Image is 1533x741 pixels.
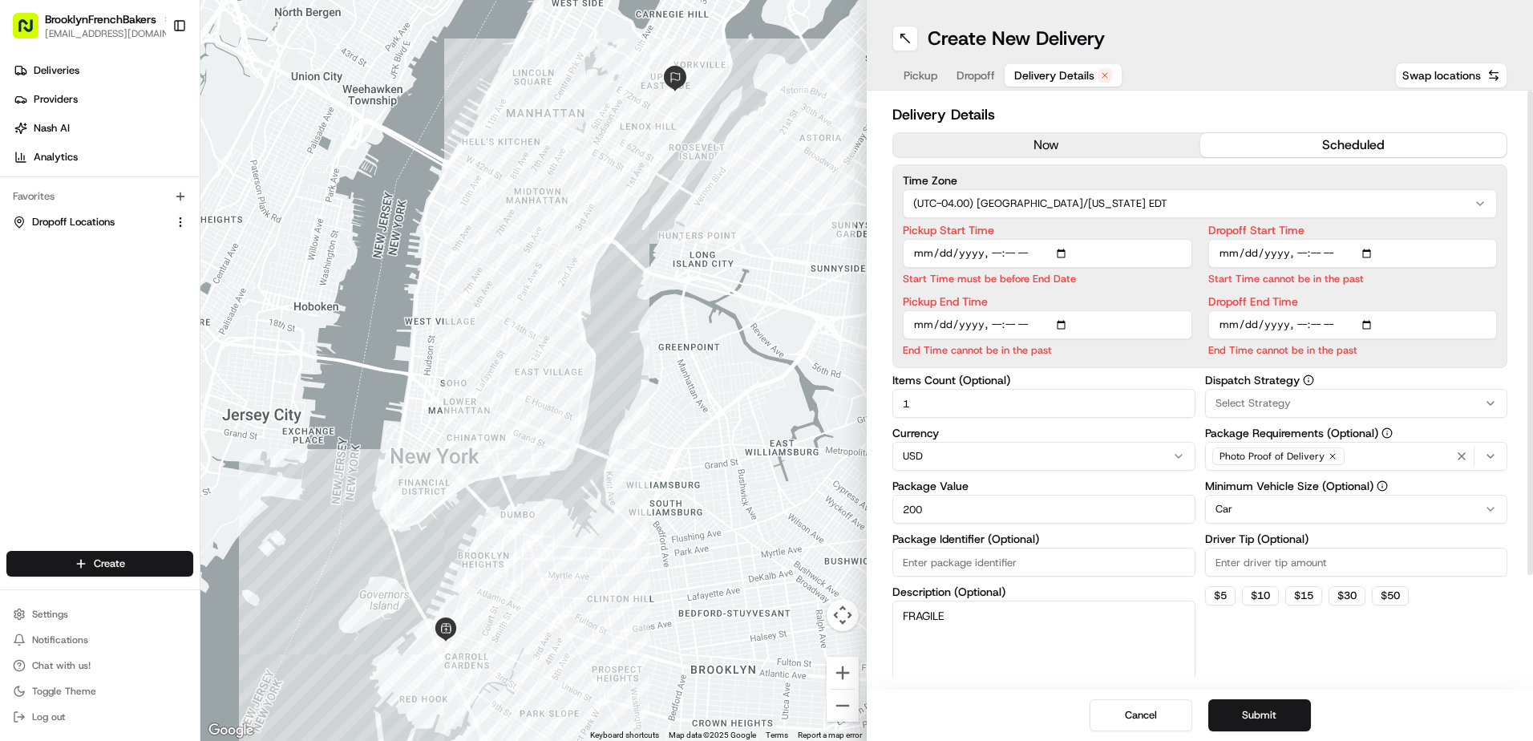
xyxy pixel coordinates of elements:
[45,27,174,40] button: [EMAIL_ADDRESS][DOMAIN_NAME]
[72,169,220,182] div: We're available if you need us!
[16,360,29,373] div: 📗
[16,209,103,221] div: Past conversations
[1090,699,1192,731] button: Cancel
[10,352,129,381] a: 📗Knowledge Base
[892,480,1195,492] label: Package Value
[903,225,1192,236] label: Pickup Start Time
[160,398,194,410] span: Pylon
[50,292,132,305] span: Klarizel Pensader
[6,184,193,209] div: Favorites
[45,11,156,27] button: BrooklynFrenchBakers
[136,292,141,305] span: •
[144,292,177,305] span: [DATE]
[6,6,166,45] button: BrooklynFrenchBakers[EMAIL_ADDRESS][DOMAIN_NAME]
[142,249,175,261] span: [DATE]
[1205,442,1508,471] button: Photo Proof of Delivery
[1329,586,1365,605] button: $30
[1208,271,1498,286] p: Start Time cannot be in the past
[892,533,1195,545] label: Package Identifier (Optional)
[903,271,1192,286] p: Start Time must be before End Date
[6,629,193,651] button: Notifications
[32,293,45,306] img: 1736555255976-a54dd68f-1ca7-489b-9aae-adbdc363a1c4
[6,58,200,83] a: Deliveries
[6,144,200,170] a: Analytics
[34,121,70,136] span: Nash AI
[16,233,42,259] img: Nelly AZAMBRE
[6,603,193,626] button: Settings
[1377,480,1388,492] button: Minimum Vehicle Size (Optional)
[798,731,862,739] a: Report a map error
[1220,450,1325,463] span: Photo Proof of Delivery
[34,92,78,107] span: Providers
[892,548,1195,577] input: Enter package identifier
[1208,342,1498,358] p: End Time cannot be in the past
[249,205,292,225] button: See all
[6,87,200,112] a: Providers
[904,67,937,83] span: Pickup
[204,720,257,741] a: Open this area in Google Maps (opens a new window)
[903,175,1497,186] label: Time Zone
[1303,375,1314,386] button: Dispatch Strategy
[72,153,263,169] div: Start new chat
[32,634,88,646] span: Notifications
[892,389,1195,418] input: Enter number of items
[1208,296,1498,307] label: Dropoff End Time
[6,706,193,728] button: Log out
[94,557,125,571] span: Create
[129,352,264,381] a: 💻API Documentation
[152,358,257,375] span: API Documentation
[16,277,42,302] img: Klarizel Pensader
[32,685,96,698] span: Toggle Theme
[6,654,193,677] button: Chat with us!
[1285,586,1322,605] button: $15
[6,680,193,703] button: Toggle Theme
[204,720,257,741] img: Google
[892,601,1195,690] textarea: FRAGILE
[34,153,63,182] img: 1724597045416-56b7ee45-8013-43a0-a6f9-03cb97ddad50
[1215,396,1291,411] span: Select Strategy
[1205,427,1508,439] label: Package Requirements (Optional)
[892,103,1507,126] h2: Delivery Details
[42,103,265,120] input: Clear
[16,64,292,90] p: Welcome 👋
[34,150,78,164] span: Analytics
[1208,699,1311,731] button: Submit
[1372,586,1409,605] button: $50
[32,215,115,229] span: Dropoff Locations
[133,249,139,261] span: •
[892,586,1195,597] label: Description (Optional)
[6,115,200,141] a: Nash AI
[13,215,168,229] a: Dropoff Locations
[827,657,859,689] button: Zoom in
[827,690,859,722] button: Zoom out
[1242,586,1279,605] button: $10
[893,133,1200,157] button: now
[6,209,193,235] button: Dropoff Locations
[32,711,65,723] span: Log out
[16,16,48,48] img: Nash
[903,296,1192,307] label: Pickup End Time
[1205,586,1236,605] button: $5
[32,358,123,375] span: Knowledge Base
[766,731,788,739] a: Terms
[113,397,194,410] a: Powered byPylon
[1402,67,1481,83] span: Swap locations
[1381,427,1393,439] button: Package Requirements (Optional)
[892,375,1195,386] label: Items Count (Optional)
[1205,480,1508,492] label: Minimum Vehicle Size (Optional)
[903,342,1192,358] p: End Time cannot be in the past
[1208,225,1498,236] label: Dropoff Start Time
[892,495,1195,524] input: Enter package value
[136,360,148,373] div: 💻
[590,730,659,741] button: Keyboard shortcuts
[669,731,756,739] span: Map data ©2025 Google
[1395,63,1507,88] button: Swap locations
[1205,389,1508,418] button: Select Strategy
[273,158,292,177] button: Start new chat
[892,427,1195,439] label: Currency
[1205,533,1508,545] label: Driver Tip (Optional)
[1205,548,1508,577] input: Enter driver tip amount
[928,26,1105,51] h1: Create New Delivery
